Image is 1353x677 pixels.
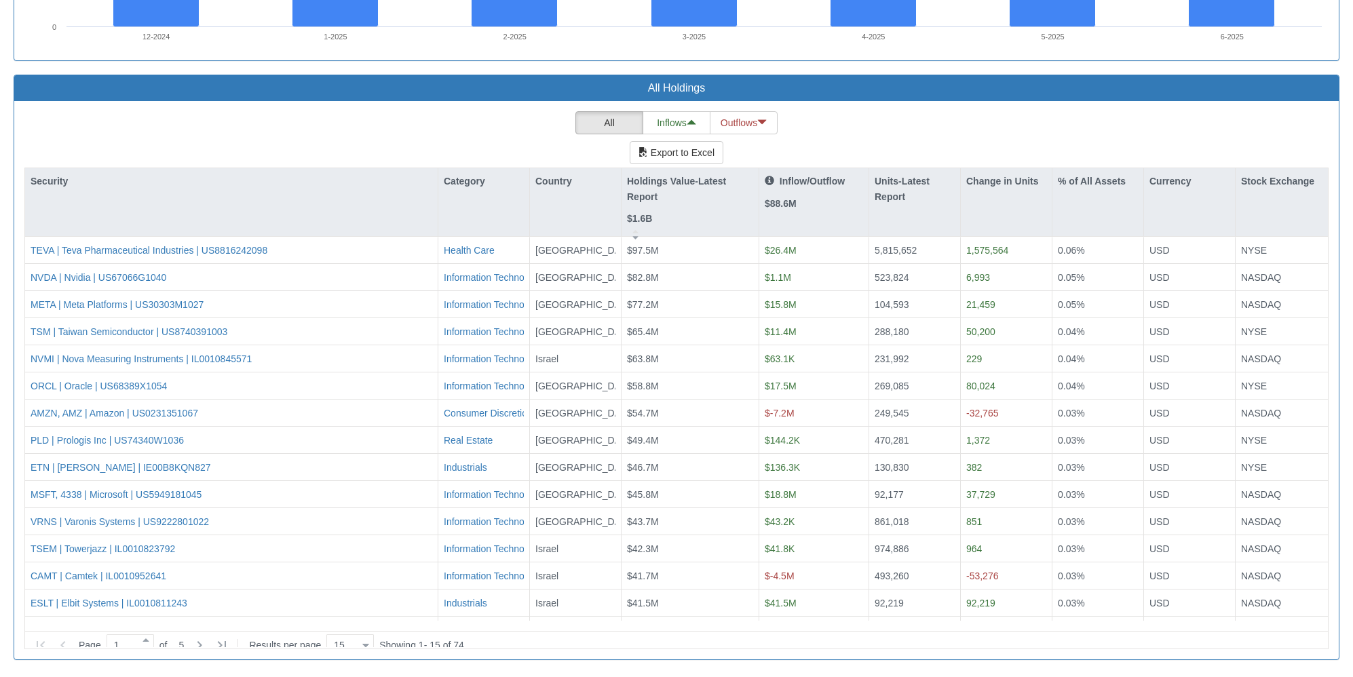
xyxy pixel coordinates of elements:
[1149,298,1230,311] div: USD
[535,379,615,393] div: [GEOGRAPHIC_DATA]
[535,298,615,311] div: [GEOGRAPHIC_DATA]
[328,638,345,652] div: 15
[1241,379,1322,393] div: NYSE
[31,569,166,583] div: CAMT | Camtek | IL0010952641
[630,141,723,164] button: Export to Excel
[52,23,56,31] text: 0
[31,352,252,366] button: NVMI | Nova Measuring Instruments | IL0010845571
[1058,352,1138,366] div: 0.04%
[627,272,659,283] span: $82.8M
[444,379,542,393] button: Information Technology
[710,111,778,134] button: Outflows
[966,569,1046,583] div: -53,276
[438,168,529,194] div: Category
[535,542,615,556] div: Israel
[966,244,1046,257] div: 1,575,564
[444,406,546,420] button: Consumer Discretionary
[1241,542,1322,556] div: NASDAQ
[966,515,1046,528] div: 851
[765,435,800,446] span: $144.2K
[1058,433,1138,447] div: 0.03%
[1058,325,1138,338] div: 0.04%
[765,272,791,283] span: $1.1M
[765,174,845,189] p: Inflow/Outflow
[1241,569,1322,583] div: NASDAQ
[444,433,493,447] button: Real Estate
[765,570,795,581] span: $-4.5M
[31,325,227,338] button: TSM | Taiwan Semiconductor | US8740391003
[1149,569,1230,583] div: USD
[765,198,797,209] strong: $88.6M
[31,461,211,474] button: ETN | [PERSON_NAME] | IE00B8KQN827
[627,489,659,500] span: $45.8M
[1149,542,1230,556] div: USD
[31,488,202,501] div: MSFT, 4338 | Microsoft | US5949181045
[1241,352,1322,366] div: NASDAQ
[966,352,1046,366] div: 229
[966,271,1046,284] div: 6,993
[875,461,955,474] div: 130,830
[444,461,487,474] button: Industrials
[627,516,659,527] span: $43.7M
[1241,406,1322,420] div: NASDAQ
[765,489,797,500] span: $18.8M
[1241,433,1322,447] div: NYSE
[1241,271,1322,284] div: NASDAQ
[966,174,1039,189] p: Change in Units
[862,33,885,41] text: 4-2025
[1058,406,1138,420] div: 0.03%
[1149,352,1230,366] div: USD
[765,516,795,527] span: $43.2K
[444,569,542,583] button: Information Technology
[444,542,542,556] div: Information Technology
[627,381,659,391] span: $58.8M
[444,271,542,284] button: Information Technology
[142,33,170,41] text: 12-2024
[627,408,659,419] span: $54.7M
[875,352,955,366] div: 231,992
[1058,271,1138,284] div: 0.05%
[966,596,1046,610] div: 92,219
[31,433,184,447] button: PLD | Prologis Inc | US74340W1036
[249,638,321,652] span: Results per page
[966,433,1046,447] div: 1,372
[1149,461,1230,474] div: USD
[31,244,267,257] div: TEVA | Teva Pharmaceutical Industries | US8816242098
[1241,596,1322,610] div: NASDAQ
[28,633,379,657] div: of
[530,168,621,194] div: Country
[1241,461,1322,474] div: NYSE
[875,596,955,610] div: 92,219
[31,271,166,284] div: NVDA | Nvidia | US67066G1040
[966,325,1046,338] div: 50,200
[875,298,955,311] div: 104,593
[31,515,209,528] button: VRNS | Varonis Systems | US9222801022
[31,542,175,556] button: TSEM | Towerjazz | IL0010823792
[444,298,542,311] button: Information Technology
[1058,515,1138,528] div: 0.03%
[966,406,1046,420] div: -32,765
[1149,488,1230,501] div: USD
[535,325,615,338] div: [GEOGRAPHIC_DATA]
[444,352,542,366] button: Information Technology
[535,488,615,501] div: [GEOGRAPHIC_DATA]
[627,435,659,446] span: $49.4M
[535,515,615,528] div: [GEOGRAPHIC_DATA]
[765,543,795,554] span: $41.8K
[765,462,800,473] span: $136.3K
[31,596,187,610] button: ESLT | Elbit Systems | IL0010811243
[966,379,1046,393] div: 80,024
[1041,33,1064,41] text: 5-2025
[1149,596,1230,610] div: USD
[875,515,955,528] div: 861,018
[535,461,615,474] div: [GEOGRAPHIC_DATA]
[444,515,542,528] div: Information Technology
[535,244,615,257] div: [GEOGRAPHIC_DATA]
